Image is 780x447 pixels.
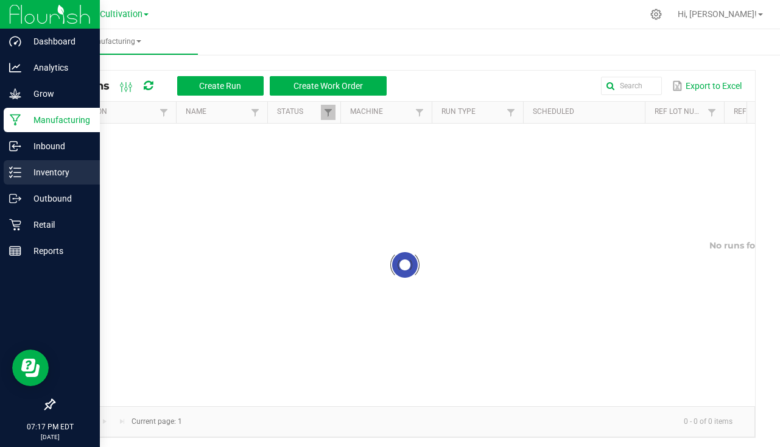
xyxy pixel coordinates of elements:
[21,165,94,180] p: Inventory
[321,105,336,120] a: Filter
[533,107,640,117] a: ScheduledSortable
[9,140,21,152] inline-svg: Inbound
[12,350,49,386] iframe: Resource center
[504,105,518,120] a: Filter
[9,219,21,231] inline-svg: Retail
[21,86,94,101] p: Grow
[21,217,94,232] p: Retail
[648,9,664,20] div: Manage settings
[29,29,198,55] a: Manufacturing
[277,107,320,117] a: StatusSortable
[9,192,21,205] inline-svg: Outbound
[21,113,94,127] p: Manufacturing
[177,76,264,96] button: Create Run
[29,37,198,47] span: Manufacturing
[9,245,21,257] inline-svg: Reports
[54,406,755,437] kendo-pager: Current page: 1
[21,60,94,75] p: Analytics
[189,412,742,432] kendo-pager-info: 0 - 0 of 0 items
[21,244,94,258] p: Reports
[5,421,94,432] p: 07:17 PM EDT
[441,107,503,117] a: Run TypeSortable
[63,107,156,117] a: ExtractionSortable
[186,107,247,117] a: NameSortable
[669,76,745,96] button: Export to Excel
[678,9,757,19] span: Hi, [PERSON_NAME]!
[601,77,662,95] input: Search
[21,139,94,153] p: Inbound
[199,81,241,91] span: Create Run
[9,88,21,100] inline-svg: Grow
[63,76,396,96] div: All Runs
[9,35,21,48] inline-svg: Dashboard
[9,62,21,74] inline-svg: Analytics
[100,9,142,19] span: Cultivation
[9,166,21,178] inline-svg: Inventory
[655,107,704,117] a: Ref Lot NumberSortable
[248,105,262,120] a: Filter
[350,107,412,117] a: MachineSortable
[270,76,387,96] button: Create Work Order
[21,34,94,49] p: Dashboard
[704,105,719,120] a: Filter
[9,114,21,126] inline-svg: Manufacturing
[293,81,363,91] span: Create Work Order
[734,107,777,117] a: Ref Field 1Sortable
[21,191,94,206] p: Outbound
[412,105,427,120] a: Filter
[5,432,94,442] p: [DATE]
[156,105,171,120] a: Filter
